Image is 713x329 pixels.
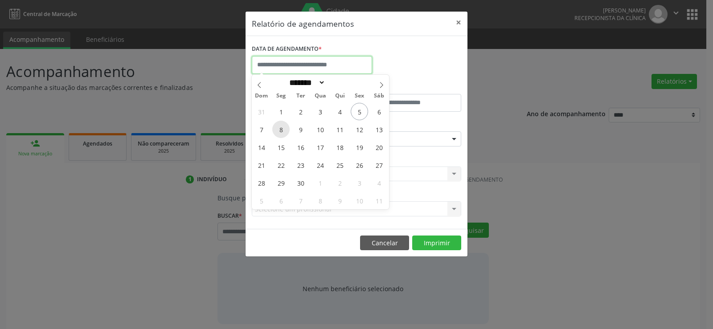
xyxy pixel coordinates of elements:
span: Outubro 8, 2025 [311,192,329,209]
span: Agosto 31, 2025 [253,103,270,120]
label: DATA DE AGENDAMENTO [252,42,322,56]
span: Setembro 18, 2025 [331,138,348,156]
span: Setembro 16, 2025 [292,138,309,156]
span: Outubro 6, 2025 [272,192,290,209]
span: Qua [311,93,330,99]
label: ATÉ [359,80,461,94]
span: Setembro 3, 2025 [311,103,329,120]
span: Setembro 19, 2025 [351,138,368,156]
span: Setembro 30, 2025 [292,174,309,191]
span: Seg [271,93,291,99]
span: Qui [330,93,350,99]
span: Outubro 7, 2025 [292,192,309,209]
button: Imprimir [412,236,461,251]
span: Setembro 20, 2025 [370,138,388,156]
span: Setembro 7, 2025 [253,121,270,138]
span: Setembro 17, 2025 [311,138,329,156]
span: Setembro 15, 2025 [272,138,290,156]
button: Cancelar [360,236,409,251]
span: Ter [291,93,311,99]
span: Setembro 8, 2025 [272,121,290,138]
span: Setembro 23, 2025 [292,156,309,174]
span: Setembro 4, 2025 [331,103,348,120]
span: Setembro 2, 2025 [292,103,309,120]
span: Outubro 2, 2025 [331,174,348,191]
span: Setembro 14, 2025 [253,138,270,156]
span: Outubro 10, 2025 [351,192,368,209]
span: Setembro 6, 2025 [370,103,388,120]
span: Setembro 11, 2025 [331,121,348,138]
button: Close [450,12,467,33]
span: Setembro 13, 2025 [370,121,388,138]
span: Outubro 11, 2025 [370,192,388,209]
span: Setembro 27, 2025 [370,156,388,174]
span: Setembro 29, 2025 [272,174,290,191]
input: Year [325,78,355,87]
select: Month [286,78,325,87]
span: Dom [252,93,271,99]
span: Outubro 4, 2025 [370,174,388,191]
span: Setembro 9, 2025 [292,121,309,138]
span: Setembro 24, 2025 [311,156,329,174]
span: Setembro 12, 2025 [351,121,368,138]
span: Setembro 25, 2025 [331,156,348,174]
span: Setembro 26, 2025 [351,156,368,174]
span: Outubro 5, 2025 [253,192,270,209]
span: Setembro 21, 2025 [253,156,270,174]
span: Sex [350,93,369,99]
span: Outubro 1, 2025 [311,174,329,191]
span: Setembro 28, 2025 [253,174,270,191]
span: Setembro 5, 2025 [351,103,368,120]
span: Outubro 3, 2025 [351,174,368,191]
span: Setembro 22, 2025 [272,156,290,174]
span: Setembro 1, 2025 [272,103,290,120]
span: Sáb [369,93,389,99]
span: Setembro 10, 2025 [311,121,329,138]
h5: Relatório de agendamentos [252,18,354,29]
span: Outubro 9, 2025 [331,192,348,209]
